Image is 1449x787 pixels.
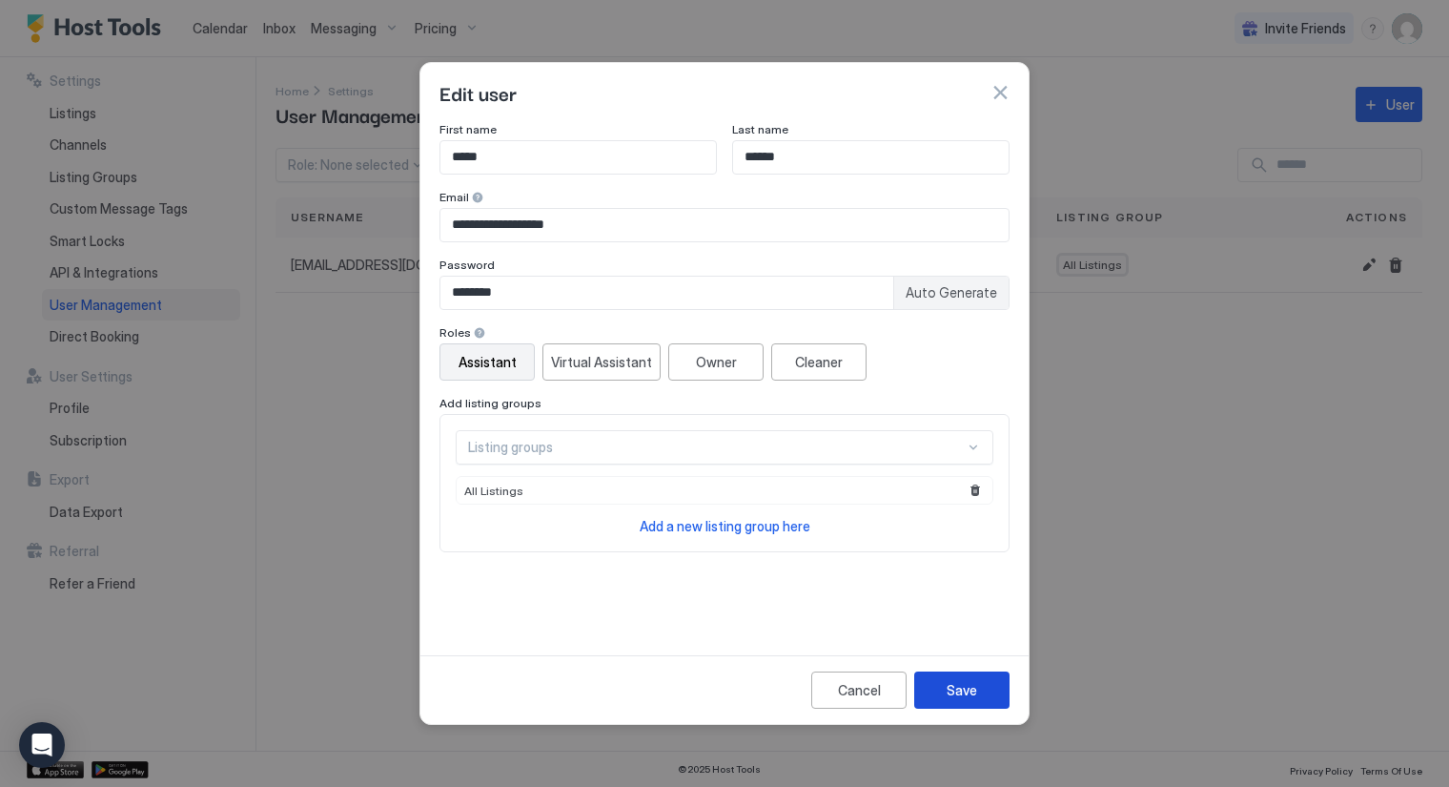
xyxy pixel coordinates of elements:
span: Roles [439,325,471,340]
span: Add listing groups [439,396,541,410]
a: Add a new listing group here [640,516,810,536]
div: Virtual Assistant [551,352,652,372]
input: Input Field [440,277,893,309]
span: Password [439,258,495,272]
span: First name [439,122,497,136]
button: Owner [668,343,764,381]
div: Cancel [838,680,881,700]
button: Virtual Assistant [542,343,661,381]
span: Edit user [439,78,517,107]
button: Remove [966,481,985,500]
div: Listing groups [468,439,965,456]
button: Cancel [811,672,907,709]
input: Input Field [440,141,716,174]
div: Save [947,680,977,700]
div: Owner [696,352,737,372]
button: Cleaner [771,343,867,381]
div: Assistant [459,352,517,372]
span: Auto Generate [906,284,997,301]
div: Cleaner [795,352,843,372]
input: Input Field [440,209,1009,241]
span: Last name [732,122,788,136]
button: Save [914,672,1010,709]
div: Open Intercom Messenger [19,722,65,768]
span: All Listings [464,484,523,498]
span: Email [439,190,469,204]
input: Input Field [733,141,1009,174]
span: Add a new listing group here [640,518,810,534]
button: Assistant [439,343,535,381]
